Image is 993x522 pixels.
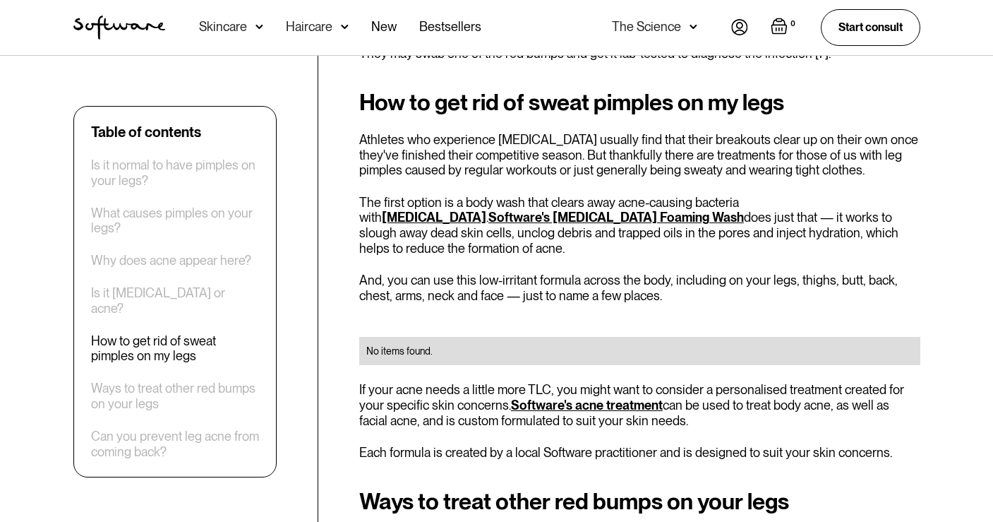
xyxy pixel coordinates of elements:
p: If your acne needs a little more TLC, you might want to consider a personalised treatment created... [359,382,920,428]
div: 0 [788,18,798,30]
img: arrow down [341,20,349,34]
a: [MEDICAL_DATA] [382,210,486,225]
p: And, you can use this low-irritant formula across the body, including on your legs, thighs, butt,... [359,273,920,303]
div: The Science [612,20,681,34]
a: Start consult [821,9,920,45]
a: Can you prevent leg acne from coming back? [91,429,259,459]
a: home [73,16,165,40]
img: arrow down [690,20,697,34]
div: No items found. [366,344,913,358]
a: Is it normal to have pimples on your legs? [91,158,259,188]
div: Table of contents [91,124,201,141]
p: The first option is a body wash that clears away acne-causing bacteria with . does just that — it... [359,195,920,256]
img: arrow down [255,20,263,34]
a: Ways to treat other red bumps on your legs [91,381,259,411]
div: Haircare [286,20,332,34]
div: Skincare [199,20,247,34]
h2: How to get rid of sweat pimples on my legs [359,90,920,115]
a: Open empty cart [771,18,798,37]
h2: Ways to treat other red bumps on your legs [359,489,920,514]
a: Why does acne appear here? [91,253,251,268]
p: Each formula is created by a local Software practitioner and is designed to suit your skin concerns. [359,445,920,461]
a: How to get rid of sweat pimples on my legs [91,333,259,364]
a: Software's acne treatment [511,398,663,413]
a: Is it [MEDICAL_DATA] or acne? [91,285,259,316]
a: Software's [MEDICAL_DATA] Foaming Wash [488,210,744,225]
img: Software Logo [73,16,165,40]
a: What causes pimples on your legs? [91,206,259,236]
p: Athletes who experience [MEDICAL_DATA] usually find that their breakouts clear up on their own on... [359,132,920,178]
